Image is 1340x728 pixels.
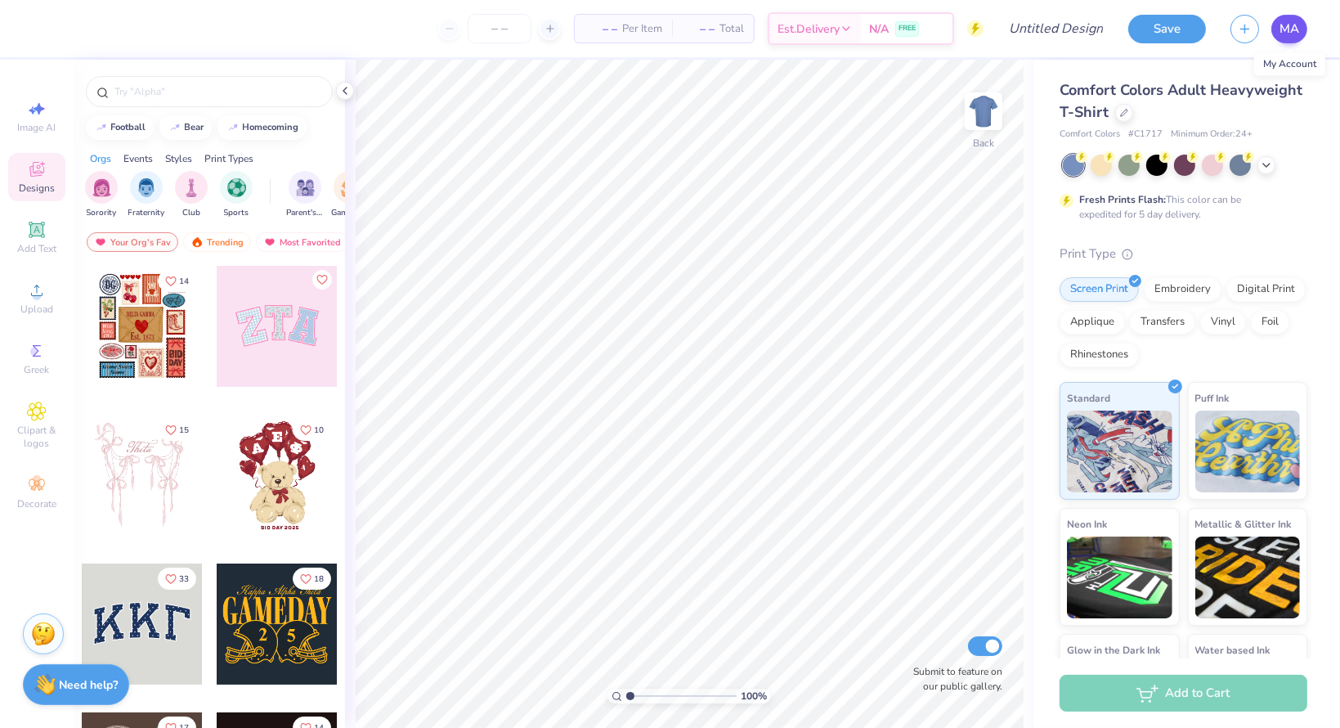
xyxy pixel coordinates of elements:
div: filter for Club [175,171,208,219]
input: Untitled Design [996,12,1116,45]
span: Comfort Colors [1060,128,1120,142]
span: MA [1279,20,1299,38]
img: Neon Ink [1067,537,1172,618]
div: Digital Print [1226,277,1306,302]
span: 100 % [741,689,767,703]
span: Puff Ink [1195,389,1230,407]
img: Game Day Image [341,178,360,197]
div: Orgs [90,151,111,166]
img: trend_line.gif [95,123,108,133]
div: Print Type [1060,245,1307,263]
img: trend_line.gif [168,123,182,133]
div: Transfers [1130,310,1195,335]
span: Image AI [18,121,56,134]
span: Clipart & logos [8,424,65,450]
img: Fraternity Image [137,178,155,197]
div: homecoming [243,123,299,132]
div: Rhinestones [1060,343,1139,367]
div: Foil [1251,310,1289,335]
button: Like [158,568,196,590]
input: – – [468,14,531,43]
div: filter for Fraternity [128,171,165,219]
div: filter for Game Day [331,171,369,219]
img: Club Image [182,178,200,197]
div: Events [123,151,153,166]
span: Sports [224,207,249,219]
span: 14 [179,277,189,285]
div: Applique [1060,310,1125,335]
span: Standard [1067,389,1110,407]
span: Minimum Order: 24 + [1171,128,1253,142]
input: Try "Alpha" [113,83,322,100]
span: Metallic & Glitter Ink [1195,515,1292,533]
img: Parent's Weekend Image [296,178,315,197]
span: Comfort Colors Adult Heavyweight T-Shirt [1060,80,1302,122]
label: Submit to feature on our public gallery. [904,664,1002,694]
span: N/A [869,20,889,38]
img: trending.gif [190,236,204,248]
div: filter for Sorority [85,171,118,219]
button: filter button [128,171,165,219]
img: Metallic & Glitter Ink [1195,537,1301,618]
div: Back [973,136,994,151]
span: – – [682,20,715,38]
button: Like [293,419,331,441]
span: – – [585,20,617,38]
div: filter for Parent's Weekend [286,171,324,219]
button: homecoming [217,115,307,140]
span: FREE [899,23,916,34]
span: 18 [314,575,324,583]
div: Print Types [204,151,253,166]
span: Fraternity [128,207,165,219]
button: Like [312,270,332,290]
span: Total [719,20,744,38]
a: MA [1271,15,1307,43]
span: Decorate [17,497,56,510]
span: Sorority [87,207,117,219]
span: Water based Ink [1195,641,1271,658]
img: trend_line.gif [226,123,240,133]
button: football [86,115,154,140]
img: most_fav.gif [263,236,276,248]
button: filter button [175,171,208,219]
div: Embroidery [1144,277,1221,302]
img: most_fav.gif [94,236,107,248]
span: Glow in the Dark Ink [1067,641,1160,658]
button: filter button [286,171,324,219]
button: filter button [85,171,118,219]
span: Club [182,207,200,219]
span: # C1717 [1128,128,1163,142]
button: Like [293,568,331,590]
div: Screen Print [1060,277,1139,302]
img: Sorority Image [92,178,111,197]
img: Sports Image [227,178,246,197]
strong: Need help? [60,677,119,693]
span: Parent's Weekend [286,207,324,219]
div: Your Org's Fav [87,232,178,252]
div: Most Favorited [256,232,348,252]
button: filter button [220,171,253,219]
div: Trending [183,232,251,252]
div: This color can be expedited for 5 day delivery. [1079,192,1280,222]
span: Upload [20,303,53,316]
span: Per Item [622,20,662,38]
img: Standard [1067,411,1172,492]
div: football [111,123,146,132]
button: bear [159,115,212,140]
div: filter for Sports [220,171,253,219]
span: Est. Delivery [778,20,840,38]
span: Game Day [331,207,369,219]
span: 33 [179,575,189,583]
div: Vinyl [1200,310,1246,335]
button: filter button [331,171,369,219]
span: Designs [19,182,55,195]
button: Like [158,270,196,292]
strong: Fresh Prints Flash: [1079,193,1166,206]
img: Back [967,95,1000,128]
span: Greek [25,363,50,376]
span: 10 [314,426,324,434]
img: Puff Ink [1195,411,1301,492]
button: Like [158,419,196,441]
div: My Account [1254,52,1325,75]
span: 15 [179,426,189,434]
